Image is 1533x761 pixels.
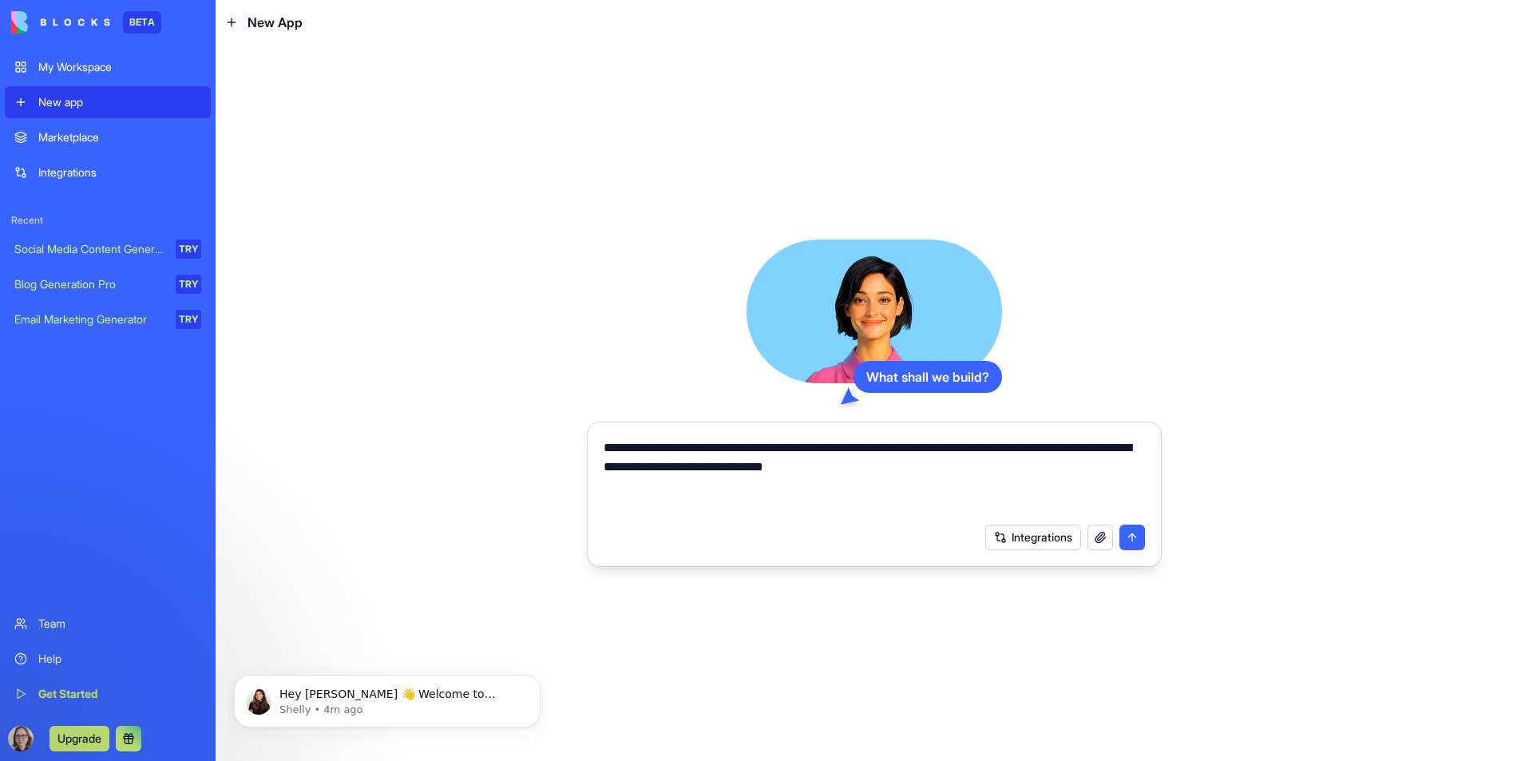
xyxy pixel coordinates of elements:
[38,94,201,110] div: New app
[38,651,201,667] div: Help
[14,311,164,327] div: Email Marketing Generator
[176,240,201,259] div: TRY
[228,641,547,753] iframe: Intercom notifications message
[11,11,161,34] a: BETA
[5,608,211,640] a: Team
[14,241,164,257] div: Social Media Content Generator
[5,643,211,675] a: Help
[5,233,211,265] a: Social Media Content GeneratorTRY
[176,275,201,294] div: TRY
[8,726,34,751] img: ACg8ocJNAarKp1X5rw3tMgLnykhzzCuHUKnX9C1ikrFx_sjzskpp16v2=s96-c
[38,686,201,702] div: Get Started
[5,86,211,118] a: New app
[38,129,201,145] div: Marketplace
[5,678,211,710] a: Get Started
[38,616,201,632] div: Team
[985,525,1081,550] button: Integrations
[176,310,201,329] div: TRY
[123,11,161,34] div: BETA
[5,214,211,227] span: Recent
[50,730,109,746] a: Upgrade
[5,303,211,335] a: Email Marketing GeneratorTRY
[50,726,109,751] button: Upgrade
[5,121,211,153] a: Marketplace
[854,361,1002,393] div: What shall we build?
[38,59,201,75] div: My Workspace
[11,11,110,34] img: logo
[14,276,164,292] div: Blog Generation Pro
[38,164,201,180] div: Integrations
[248,13,303,32] span: New App
[5,157,211,188] a: Integrations
[5,51,211,83] a: My Workspace
[5,268,211,300] a: Blog Generation ProTRY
